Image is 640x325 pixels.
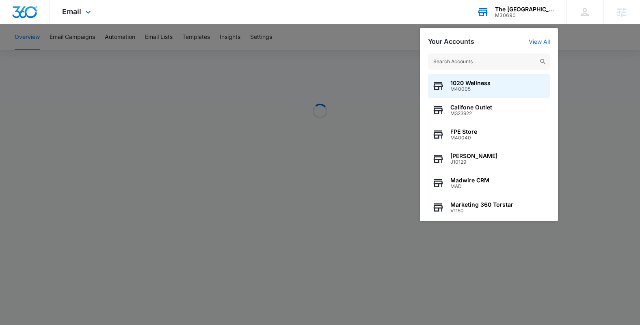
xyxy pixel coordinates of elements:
[428,122,550,147] button: FPE StoreM40040
[428,38,474,45] h2: Your Accounts
[428,98,550,122] button: Califone OutletM323922
[428,53,550,70] input: Search Accounts
[450,184,489,189] span: MAD
[450,135,477,141] span: M40040
[529,38,550,45] a: View All
[450,201,513,208] span: Marketing 360 Torstar
[428,171,550,195] button: Madwire CRMMAD
[428,74,550,98] button: 1020 WellnessM40005
[450,128,477,135] span: FPE Store
[450,104,492,111] span: Califone Outlet
[428,147,550,171] button: [PERSON_NAME]J10129
[428,195,550,220] button: Marketing 360 TorstarV1150
[495,13,554,18] div: account id
[450,177,489,184] span: Madwire CRM
[450,153,497,159] span: [PERSON_NAME]
[450,159,497,165] span: J10129
[62,7,81,16] span: Email
[450,111,492,116] span: M323922
[450,208,513,214] span: V1150
[495,6,554,13] div: account name
[450,80,491,86] span: 1020 Wellness
[450,86,491,92] span: M40005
